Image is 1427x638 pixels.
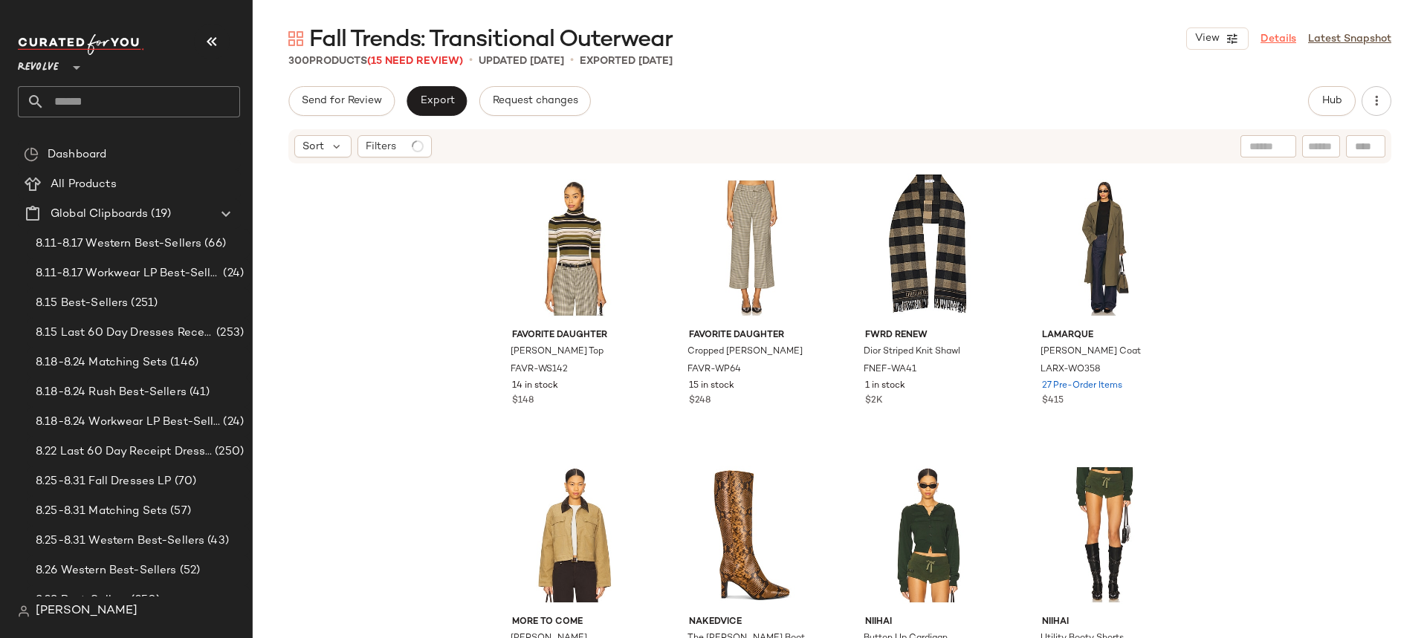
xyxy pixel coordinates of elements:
img: LARX-WO358_V1.jpg [1030,173,1180,323]
img: svg%3e [18,605,30,617]
img: cfy_white_logo.C9jOOHJF.svg [18,34,144,55]
span: 8.25-8.31 Western Best-Sellers [36,533,204,550]
p: Exported [DATE] [580,53,673,69]
span: Global Clipboards [51,206,148,223]
img: NEDV-WZ25_V1.jpg [677,460,826,610]
span: Send for Review [301,95,382,107]
span: FNEF-WA41 [864,363,916,377]
span: (24) [220,414,244,431]
span: Request changes [492,95,578,107]
div: Products [288,53,463,69]
span: 1 in stock [865,380,905,393]
button: Request changes [479,86,591,116]
span: (19) [148,206,171,223]
span: Sort [302,139,324,154]
img: MOTO-WO27_V1.jpg [500,460,650,610]
span: Revolve [18,51,59,77]
span: Favorite Daughter [689,329,815,342]
span: View [1194,33,1220,45]
img: NIIR-WF10_V1.jpg [1030,460,1180,610]
img: svg%3e [24,147,39,162]
span: 8.18-8.24 Rush Best-Sellers [36,384,187,401]
span: (52) [177,562,201,579]
span: (70) [172,473,197,490]
span: MORE TO COME [512,616,638,629]
span: FAVR-WP64 [687,363,741,377]
span: 8.18-8.24 Matching Sets [36,354,167,371]
a: Latest Snapshot [1308,31,1391,47]
span: Fall Trends: Transitional Outerwear [309,25,673,55]
span: LARX-WO358 [1041,363,1101,377]
button: View [1186,27,1249,50]
span: [PERSON_NAME] Top [511,345,604,359]
span: 8.25-8.31 Fall Dresses LP [36,473,172,490]
span: (146) [167,354,198,371]
span: Favorite Daughter [512,329,638,342]
span: Dashboard [48,146,106,163]
span: Export [419,95,454,107]
img: FAVR-WS142_V1.jpg [500,173,650,323]
span: FAVR-WS142 [511,363,568,377]
span: (250) [128,592,160,609]
span: (250) [212,443,244,460]
button: Send for Review [288,86,395,116]
img: FAVR-WP64_V1.jpg [677,173,826,323]
a: Details [1261,31,1296,47]
span: (24) [220,265,244,282]
span: 8.25-8.31 Matching Sets [36,503,167,520]
span: 8.26 Western Best-Sellers [36,562,177,579]
span: 8.29 Best-Sellers [36,592,128,609]
span: $2K [865,394,883,408]
span: Nakedvice [689,616,815,629]
span: • [570,52,574,70]
span: 8.15 Best-Sellers [36,295,128,312]
span: NIIHAI [1042,616,1168,629]
span: (251) [128,295,158,312]
span: [PERSON_NAME] Coat [1041,345,1141,359]
img: NIIR-WK6_V1.jpg [853,460,1003,610]
span: FWRD Renew [865,329,991,342]
span: 300 [288,56,309,67]
span: All Products [51,176,117,193]
span: $148 [512,394,534,408]
span: 8.11-8.17 Western Best-Sellers [36,235,201,253]
img: FNEF-WA41_V1.jpg [853,173,1003,323]
span: (15 Need Review) [367,56,463,67]
span: 27 Pre-Order Items [1042,380,1122,393]
button: Export [407,86,467,116]
span: 8.15 Last 60 Day Dresses Receipt [36,325,213,342]
span: Filters [366,139,396,154]
span: 8.22 Last 60 Day Receipt Dresses [36,443,212,460]
span: LAMARQUE [1042,329,1168,342]
span: (57) [167,503,191,520]
span: • [469,52,473,70]
span: Cropped [PERSON_NAME] [687,345,803,359]
span: (66) [201,235,226,253]
span: 15 in stock [689,380,734,393]
button: Hub [1308,86,1356,116]
span: $248 [689,394,711,408]
p: updated [DATE] [479,53,564,69]
span: 14 in stock [512,380,558,393]
span: (253) [213,325,244,342]
span: [PERSON_NAME] [36,602,137,620]
span: $415 [1042,394,1064,408]
span: Dior Striped Knit Shawl [864,345,960,359]
span: (41) [187,384,210,401]
span: 8.11-8.17 Workwear LP Best-Sellers [36,265,220,282]
img: svg%3e [288,31,303,46]
span: 8.18-8.24 Workwear LP Best-Sellers [36,414,220,431]
span: Hub [1321,95,1342,107]
span: NIIHAI [865,616,991,629]
span: (43) [204,533,229,550]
